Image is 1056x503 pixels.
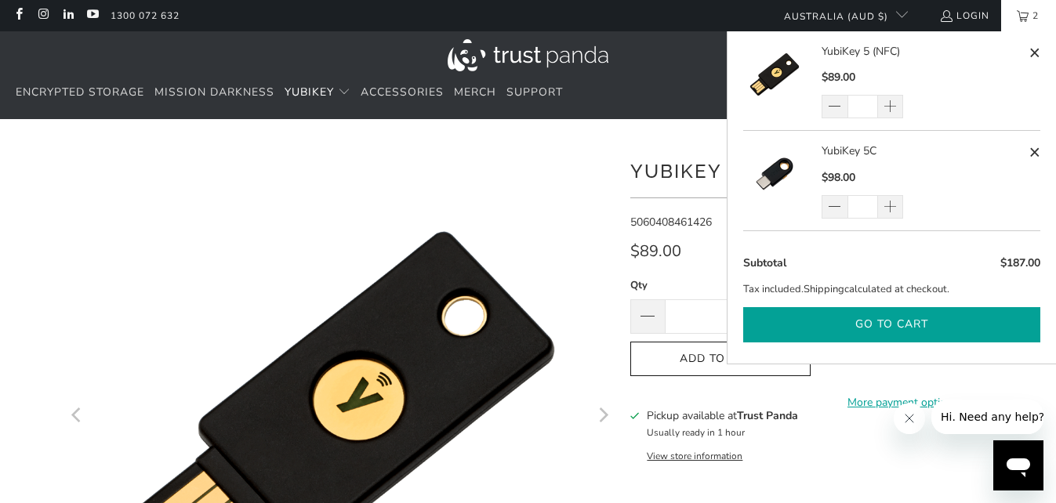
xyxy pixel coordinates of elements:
button: View store information [647,450,742,462]
span: $89.00 [822,70,855,85]
span: 5060408461426 [630,215,712,230]
span: Accessories [361,85,444,100]
summary: YubiKey [285,74,350,111]
a: YubiKey 5C [822,143,1025,160]
a: Trust Panda Australia on Instagram [36,9,49,22]
iframe: Message from company [931,400,1043,434]
span: Subtotal [743,255,786,270]
iframe: Close message [894,403,925,434]
a: More payment options [815,394,991,411]
a: Merch [454,74,496,111]
a: Trust Panda Australia on LinkedIn [61,9,74,22]
h1: YubiKey 5 (NFC) [630,154,991,186]
a: YubiKey 5 (NFC) [822,43,1025,60]
nav: Translation missing: en.navigation.header.main_nav [16,74,563,111]
a: YubiKey 5C [743,143,822,218]
h3: Pickup available at [647,407,798,424]
span: Hi. Need any help? [9,11,113,24]
span: YubiKey [285,85,334,100]
img: Trust Panda Australia [448,39,608,71]
a: Accessories [361,74,444,111]
a: 1300 072 632 [111,7,180,24]
a: Login [939,7,989,24]
span: Support [506,85,563,100]
button: Go to cart [743,307,1040,342]
b: Trust Panda [737,408,798,423]
span: $98.00 [822,170,855,185]
span: Merch [454,85,496,100]
span: Encrypted Storage [16,85,144,100]
span: Add to Cart [647,353,794,366]
span: $187.00 [1000,255,1040,270]
a: Trust Panda Australia on YouTube [85,9,99,22]
a: Mission Darkness [154,74,274,111]
a: Support [506,74,563,111]
label: Qty [630,277,806,294]
iframe: Button to launch messaging window [993,440,1043,490]
a: YubiKey 5 (NFC) [743,43,822,118]
span: Mission Darkness [154,85,274,100]
a: Encrypted Storage [16,74,144,111]
button: Add to Cart [630,342,811,377]
a: Shipping [804,281,844,298]
img: YubiKey 5C [743,143,806,205]
a: Trust Panda Australia on Facebook [12,9,25,22]
p: Tax included. calculated at checkout. [743,281,1040,298]
img: YubiKey 5 (NFC) [743,43,806,106]
span: $89.00 [630,241,681,262]
small: Usually ready in 1 hour [647,426,745,439]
